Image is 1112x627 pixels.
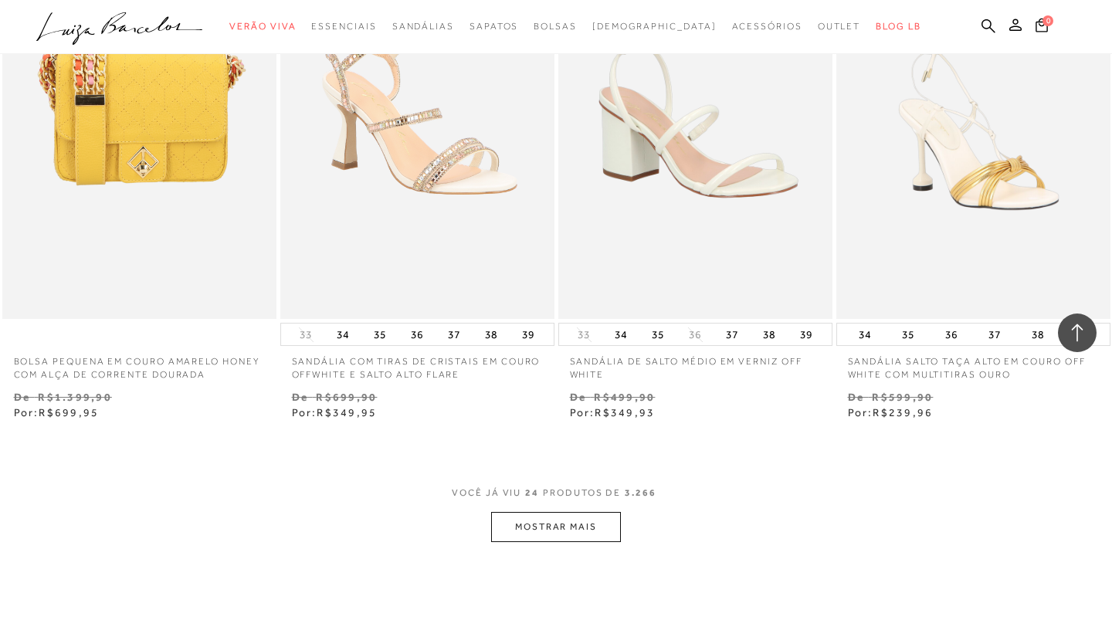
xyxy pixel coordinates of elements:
[647,324,669,345] button: 35
[317,406,377,419] span: R$349,95
[470,12,518,41] a: categoryNavScreenReaderText
[818,12,861,41] a: categoryNavScreenReaderText
[392,12,454,41] a: categoryNavScreenReaderText
[684,327,706,342] button: 36
[452,487,660,498] span: VOCÊ JÁ VIU PRODUTOS DE
[392,21,454,32] span: Sandálias
[406,324,428,345] button: 36
[480,324,502,345] button: 38
[1031,17,1053,38] button: 0
[295,327,317,342] button: 33
[570,391,586,403] small: De
[941,324,962,345] button: 36
[876,21,920,32] span: BLOG LB
[795,324,817,345] button: 39
[2,346,276,381] a: BOLSA PEQUENA EM COURO AMARELO HONEY COM ALÇA DE CORRENTE DOURADA
[491,512,621,542] button: MOSTRAR MAIS
[14,391,30,403] small: De
[1042,15,1053,26] span: 0
[39,406,99,419] span: R$699,95
[311,21,376,32] span: Essenciais
[311,12,376,41] a: categoryNavScreenReaderText
[610,324,632,345] button: 34
[570,406,656,419] span: Por:
[1027,324,1049,345] button: 38
[836,346,1110,381] a: SANDÁLIA SALTO TAÇA ALTO EM COURO OFF WHITE COM MULTITIRAS OURO
[332,324,354,345] button: 34
[873,406,933,419] span: R$239,96
[316,391,377,403] small: R$699,90
[534,21,577,32] span: Bolsas
[594,391,655,403] small: R$499,90
[517,324,539,345] button: 39
[818,21,861,32] span: Outlet
[592,21,717,32] span: [DEMOGRAPHIC_DATA]
[872,391,933,403] small: R$599,90
[558,346,832,381] a: SANDÁLIA DE SALTO MÉDIO EM VERNIZ OFF WHITE
[229,12,296,41] a: categoryNavScreenReaderText
[595,406,655,419] span: R$349,93
[14,406,100,419] span: Por:
[732,12,802,41] a: categoryNavScreenReaderText
[292,391,308,403] small: De
[897,324,919,345] button: 35
[292,406,378,419] span: Por:
[854,324,876,345] button: 34
[848,391,864,403] small: De
[848,406,934,419] span: Por:
[984,324,1005,345] button: 37
[592,12,717,41] a: noSubCategoriesText
[876,12,920,41] a: BLOG LB
[280,346,554,381] a: SANDÁLIA COM TIRAS DE CRISTAIS EM COURO OFFWHITE E SALTO ALTO FLARE
[369,324,391,345] button: 35
[525,487,539,498] span: 24
[625,487,656,498] span: 3.266
[534,12,577,41] a: categoryNavScreenReaderText
[573,327,595,342] button: 33
[758,324,780,345] button: 38
[470,21,518,32] span: Sapatos
[229,21,296,32] span: Verão Viva
[732,21,802,32] span: Acessórios
[721,324,743,345] button: 37
[38,391,111,403] small: R$1.399,90
[443,324,465,345] button: 37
